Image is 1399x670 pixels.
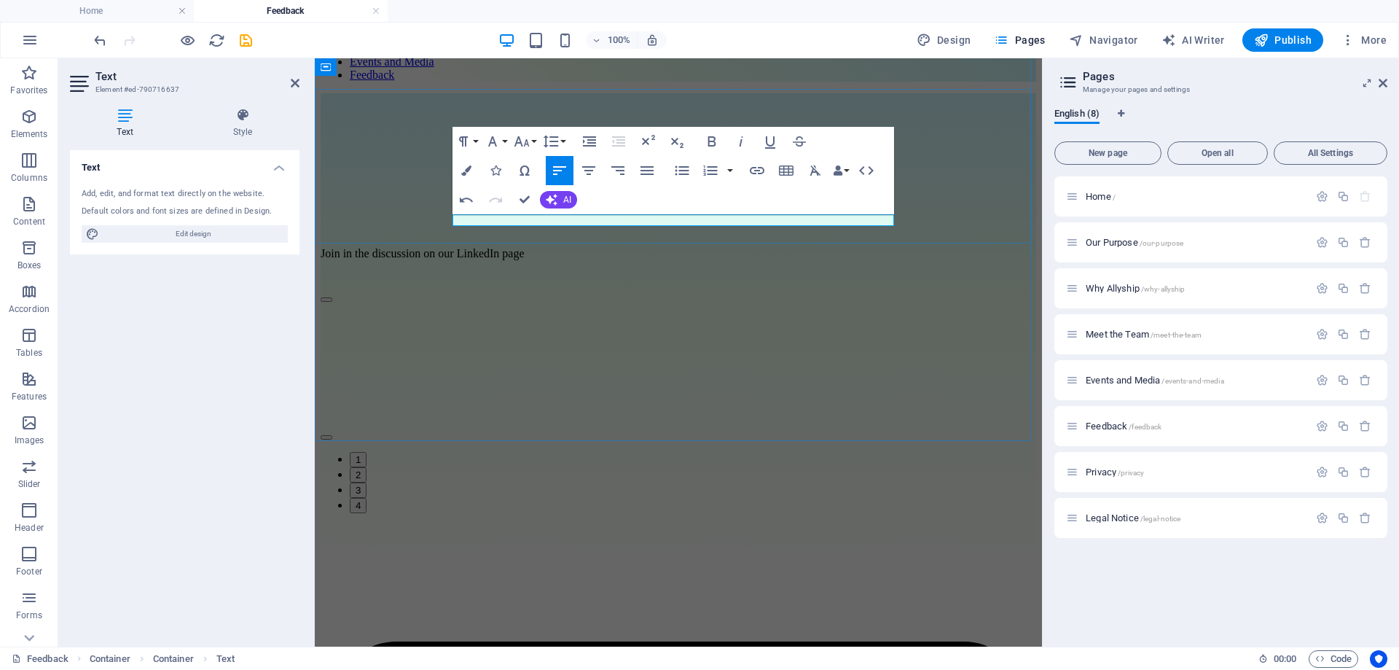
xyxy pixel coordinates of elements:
[1337,190,1349,203] div: Duplicate
[452,156,480,185] button: Colors
[608,31,631,49] h6: 100%
[1316,282,1328,295] div: Settings
[1359,420,1371,432] div: Remove
[11,172,47,184] p: Columns
[1258,650,1297,668] h6: Session time
[452,185,480,214] button: Undo (Ctrl+Z)
[1316,512,1328,524] div: Settings
[911,28,977,52] button: Design
[994,33,1045,47] span: Pages
[1370,650,1387,668] button: Usercentrics
[186,108,299,139] h4: Style
[663,127,691,156] button: Subscript
[103,225,283,243] span: Edit design
[1129,423,1161,431] span: /feedback
[1337,282,1349,295] div: Duplicate
[9,303,50,315] p: Accordion
[12,391,47,402] p: Features
[15,522,44,534] p: Header
[1359,374,1371,386] div: Remove
[1081,284,1309,293] div: Why Allyship/why-allyship
[18,478,41,490] p: Slider
[1274,650,1296,668] span: 00 00
[743,156,771,185] button: Insert Link
[1081,330,1309,339] div: Meet the Team/meet-the-team
[1341,33,1387,47] span: More
[208,31,225,49] button: reload
[697,156,724,185] button: Ordered List
[95,83,270,96] h3: Element #ed-790716637
[238,32,254,49] i: Save (Ctrl+S)
[1086,375,1224,386] span: Events and Media
[1274,141,1387,165] button: All Settings
[90,650,235,668] nav: breadcrumb
[698,127,726,156] button: Bold (Ctrl+B)
[988,28,1051,52] button: Pages
[1081,238,1309,247] div: Our Purpose/our-purpose
[1081,467,1309,477] div: Privacy/privacy
[91,31,109,49] button: undo
[1359,236,1371,249] div: Remove
[1316,420,1328,432] div: Settings
[1054,141,1161,165] button: New page
[15,435,44,446] p: Images
[1316,374,1328,386] div: Settings
[92,32,109,49] i: Undo: Change text (Ctrl+Z)
[1081,421,1309,431] div: Feedback/feedback
[1140,239,1184,247] span: /our-purpose
[1161,33,1225,47] span: AI Writer
[1141,285,1186,293] span: /why-allyship
[540,127,568,156] button: Line Height
[1359,466,1371,478] div: Remove
[482,185,509,214] button: Redo (Ctrl+Shift+Z)
[511,156,538,185] button: Special Characters
[35,394,52,409] button: 1
[575,156,603,185] button: Align Center
[12,650,68,668] a: Click to cancel selection. Double-click to open Pages
[1086,421,1161,432] span: Feedback
[563,195,571,204] span: AI
[1086,467,1144,478] span: Click to open page
[1337,466,1349,478] div: Duplicate
[831,156,851,185] button: Data Bindings
[1081,192,1309,201] div: Home/
[576,127,603,156] button: Increase Indent
[237,31,254,49] button: save
[1337,374,1349,386] div: Duplicate
[917,33,971,47] span: Design
[668,156,696,185] button: Unordered List
[586,31,638,49] button: 100%
[511,185,538,214] button: Confirm (Ctrl+⏎)
[35,440,52,455] button: 4
[16,609,42,621] p: Forms
[1054,105,1100,125] span: English (8)
[772,156,800,185] button: Insert Table
[604,156,632,185] button: Align Right
[1280,149,1381,157] span: All Settings
[1081,513,1309,523] div: Legal Notice/legal-notice
[853,156,880,185] button: HTML
[482,156,509,185] button: Icons
[546,156,573,185] button: Align Left
[82,206,288,218] div: Default colors and font sizes are defined in Design.
[153,650,194,668] span: Click to select. Double-click to edit
[452,127,480,156] button: Paragraph Format
[756,127,784,156] button: Underline (Ctrl+U)
[1359,190,1371,203] div: The startpage cannot be deleted
[1242,28,1323,52] button: Publish
[1081,375,1309,385] div: Events and Media/events-and-media
[1316,466,1328,478] div: Settings
[1069,33,1138,47] span: Navigator
[1309,650,1358,668] button: Code
[1063,28,1144,52] button: Navigator
[1337,420,1349,432] div: Duplicate
[1174,149,1261,157] span: Open all
[727,127,755,156] button: Italic (Ctrl+I)
[1337,328,1349,340] div: Duplicate
[724,156,736,185] button: Ordered List
[13,216,45,227] p: Content
[6,189,721,202] p: Join in the discussion on our LinkedIn page
[1086,237,1183,248] span: Click to open page
[1118,469,1144,477] span: /privacy
[70,150,299,176] h4: Text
